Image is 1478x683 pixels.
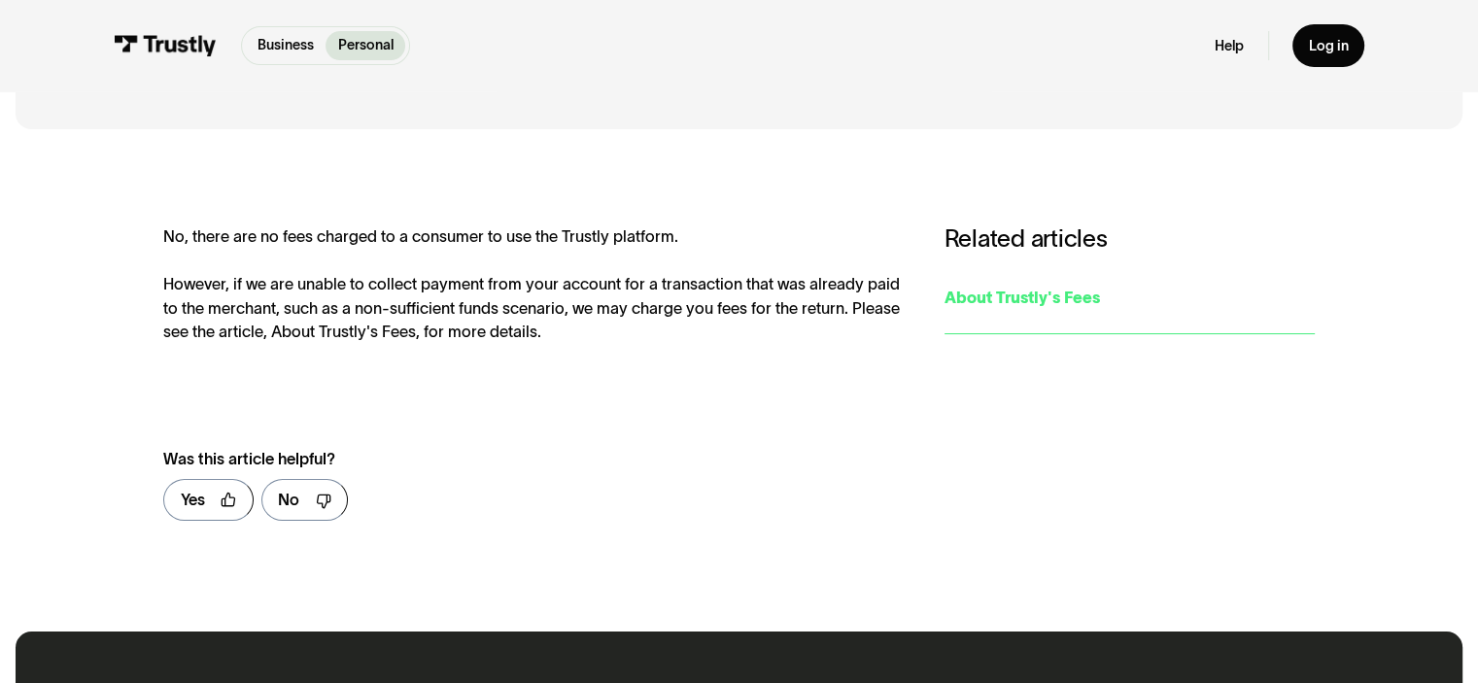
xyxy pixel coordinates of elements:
div: About Trustly's Fees [945,286,1315,310]
h3: Related articles [945,224,1315,253]
a: Log in [1292,24,1364,66]
img: Trustly Logo [114,35,217,56]
div: No [278,488,299,512]
div: Was this article helpful? [163,447,862,471]
a: Personal [326,31,405,60]
a: About Trustly's Fees [945,261,1315,334]
a: Help [1215,37,1244,55]
a: No [261,479,348,521]
p: Business [258,35,314,55]
div: Log in [1308,37,1348,55]
p: Personal [338,35,394,55]
div: Yes [181,488,205,512]
a: Yes [163,479,253,521]
a: Business [246,31,327,60]
div: No, there are no fees charged to a consumer to use the Trustly platform. However, if we are unabl... [163,224,904,344]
